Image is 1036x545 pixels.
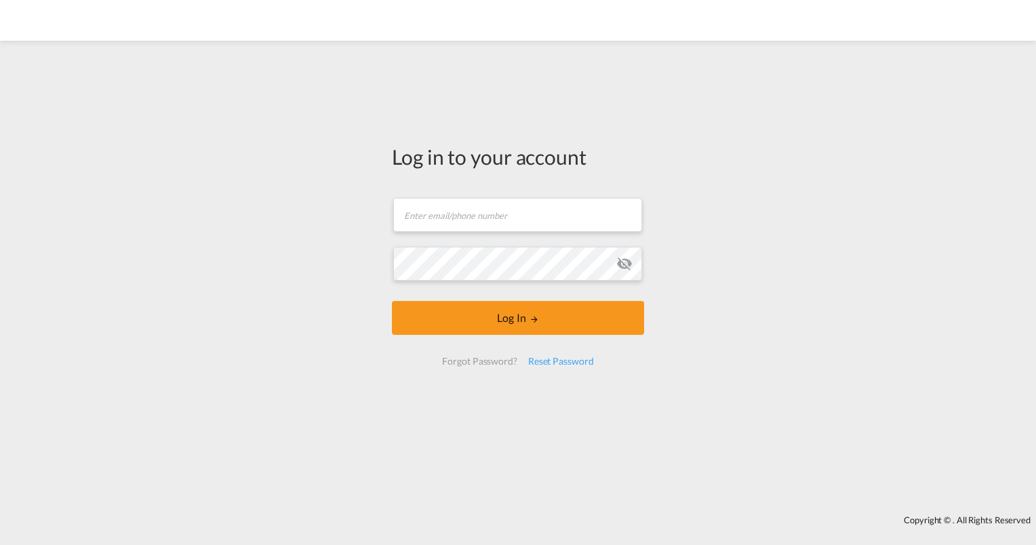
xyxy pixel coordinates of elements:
[437,349,522,374] div: Forgot Password?
[393,198,642,232] input: Enter email/phone number
[392,142,644,171] div: Log in to your account
[616,256,633,272] md-icon: icon-eye-off
[392,301,644,335] button: LOGIN
[523,349,599,374] div: Reset Password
